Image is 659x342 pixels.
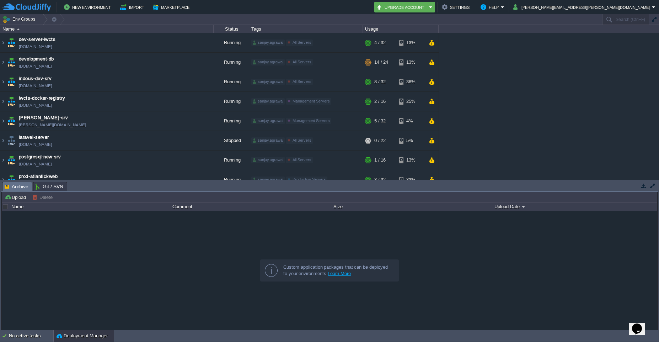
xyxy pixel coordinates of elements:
[19,36,55,43] a: dev-server-iwcts
[513,3,652,11] button: [PERSON_NAME][EMAIL_ADDRESS][PERSON_NAME][DOMAIN_NAME]
[376,3,427,11] button: Upgrade Account
[251,137,285,144] div: sanjay.agrawal
[374,151,386,170] div: 1 / 16
[10,202,170,211] div: Name
[332,202,492,211] div: Size
[9,330,53,342] div: No active tasks
[153,3,192,11] button: Marketplace
[0,72,6,91] img: AMDAwAAAACH5BAEAAAAALAAAAAABAAEAAAICRAEAOw==
[5,182,28,191] span: Archive
[251,40,285,46] div: sanjay.agrawal
[374,170,386,189] div: 3 / 32
[214,92,249,111] div: Running
[293,119,330,123] span: Management Servers
[214,151,249,170] div: Running
[481,3,501,11] button: Help
[399,151,422,170] div: 13%
[0,53,6,72] img: AMDAwAAAACH5BAEAAAAALAAAAAABAAEAAAICRAEAOw==
[17,28,20,30] img: AMDAwAAAACH5BAEAAAAALAAAAAABAAEAAAICRAEAOw==
[19,161,52,168] span: [DOMAIN_NAME]
[2,3,51,12] img: CloudJiffy
[0,131,6,150] img: AMDAwAAAACH5BAEAAAAALAAAAAABAAEAAAICRAEAOw==
[250,25,363,33] div: Tags
[214,170,249,189] div: Running
[19,75,52,82] a: indous-dev-srv
[399,72,422,91] div: 36%
[374,33,386,52] div: 4 / 32
[293,79,311,84] span: All Servers
[19,43,52,50] a: [DOMAIN_NAME]
[6,151,16,170] img: AMDAwAAAACH5BAEAAAAALAAAAAABAAEAAAICRAEAOw==
[374,53,388,72] div: 14 / 24
[363,25,438,33] div: Usage
[19,153,61,161] a: postgresql-new-srv
[57,332,108,340] button: Deployment Manager
[293,177,326,181] span: Production Servers
[374,72,386,91] div: 8 / 32
[171,202,331,211] div: Comment
[214,72,249,91] div: Running
[251,59,285,65] div: sanjay.agrawal
[6,53,16,72] img: AMDAwAAAACH5BAEAAAAALAAAAAABAAEAAAICRAEAOw==
[374,111,386,131] div: 5 / 32
[1,25,213,33] div: Name
[283,264,393,277] div: Custom application packages that can be deployed to your environments.
[293,138,311,142] span: All Servers
[374,92,386,111] div: 2 / 16
[399,131,422,150] div: 5%
[0,170,6,189] img: AMDAwAAAACH5BAEAAAAALAAAAAABAAEAAAICRAEAOw==
[2,14,38,24] button: Env Groups
[64,3,113,11] button: New Environment
[328,271,351,276] a: Learn More
[214,25,249,33] div: Status
[19,121,86,128] a: [PERSON_NAME][DOMAIN_NAME]
[0,92,6,111] img: AMDAwAAAACH5BAEAAAAALAAAAAABAAEAAAICRAEAOw==
[251,118,285,124] div: sanjay.agrawal
[251,79,285,85] div: sanjay.agrawal
[19,173,58,180] a: prod-atlantickweb
[120,3,146,11] button: Import
[399,92,422,111] div: 25%
[19,141,52,148] a: [DOMAIN_NAME]
[19,102,52,109] span: [DOMAIN_NAME]
[214,53,249,72] div: Running
[19,114,68,121] a: [PERSON_NAME]-srv
[399,111,422,131] div: 4%
[214,131,249,150] div: Stopped
[399,53,422,72] div: 13%
[19,134,49,141] a: laravel-server
[19,63,52,70] span: [DOMAIN_NAME]
[442,3,472,11] button: Settings
[6,72,16,91] img: AMDAwAAAACH5BAEAAAAALAAAAAABAAEAAAICRAEAOw==
[19,82,52,89] span: [DOMAIN_NAME]
[493,202,653,211] div: Upload Date
[293,158,311,162] span: All Servers
[36,182,63,191] span: Git / SVN
[19,95,65,102] a: iwcts-docker-registry
[293,99,330,103] span: Management Servers
[293,40,311,44] span: All Servers
[0,111,6,131] img: AMDAwAAAACH5BAEAAAAALAAAAAABAAEAAAICRAEAOw==
[0,151,6,170] img: AMDAwAAAACH5BAEAAAAALAAAAAABAAEAAAICRAEAOw==
[399,33,422,52] div: 13%
[251,98,285,105] div: sanjay.agrawal
[6,131,16,150] img: AMDAwAAAACH5BAEAAAAALAAAAAABAAEAAAICRAEAOw==
[6,33,16,52] img: AMDAwAAAACH5BAEAAAAALAAAAAABAAEAAAICRAEAOw==
[5,194,28,200] button: Upload
[0,33,6,52] img: AMDAwAAAACH5BAEAAAAALAAAAAABAAEAAAICRAEAOw==
[6,111,16,131] img: AMDAwAAAACH5BAEAAAAALAAAAAABAAEAAAICRAEAOw==
[251,157,285,163] div: sanjay.agrawal
[629,314,652,335] iframe: chat widget
[32,194,55,200] button: Delete
[293,60,311,64] span: All Servers
[214,111,249,131] div: Running
[251,177,285,183] div: sanjay.agrawal
[6,170,16,189] img: AMDAwAAAACH5BAEAAAAALAAAAAABAAEAAAICRAEAOw==
[214,33,249,52] div: Running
